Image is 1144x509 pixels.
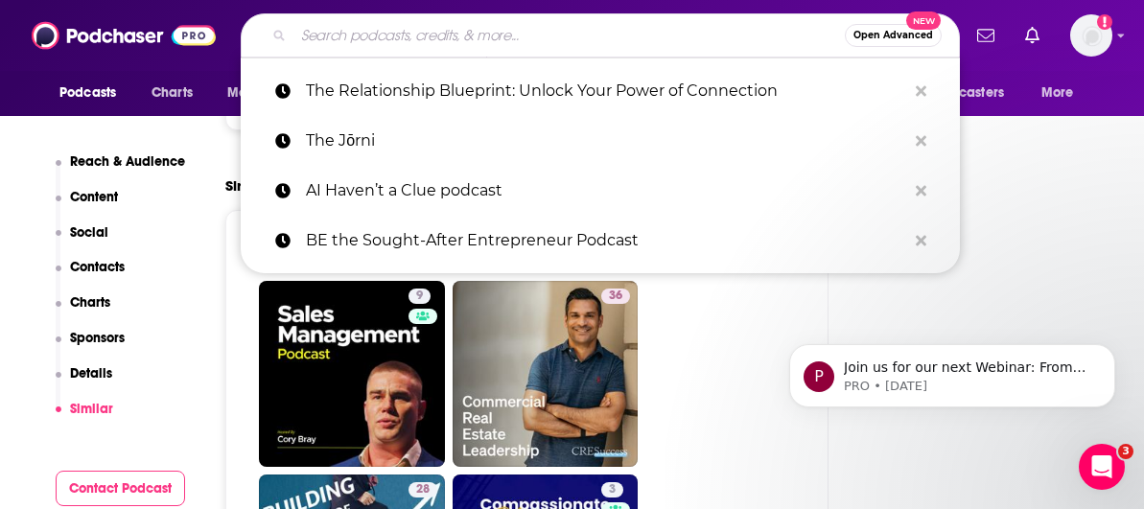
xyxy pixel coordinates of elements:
[70,401,113,417] p: Similar
[1070,14,1112,57] button: Show profile menu
[853,31,933,40] span: Open Advanced
[1070,14,1112,57] span: Logged in as KTMSseat4
[56,471,186,506] button: Contact Podcast
[609,480,616,499] span: 3
[453,281,639,467] a: 36
[1017,19,1047,52] a: Show notifications dropdown
[416,287,423,306] span: 9
[241,116,960,166] a: The Jōrni
[259,281,445,467] a: 9
[152,80,193,106] span: Charts
[59,80,116,106] span: Podcasts
[70,365,112,382] p: Details
[293,20,845,51] input: Search podcasts, credits, & more...
[225,176,340,195] h2: Similar Podcasts
[32,17,216,54] img: Podchaser - Follow, Share and Rate Podcasts
[56,189,119,224] button: Content
[70,330,125,346] p: Sponsors
[56,224,109,260] button: Social
[70,189,118,205] p: Content
[139,75,204,111] a: Charts
[899,75,1032,111] button: open menu
[416,480,430,499] span: 28
[1118,444,1133,459] span: 3
[241,216,960,266] a: BE the Sought-After Entrepreneur Podcast
[56,365,113,401] button: Details
[46,75,141,111] button: open menu
[227,80,295,106] span: Monitoring
[56,401,114,436] button: Similar
[214,75,320,111] button: open menu
[70,153,185,170] p: Reach & Audience
[1028,75,1098,111] button: open menu
[83,74,331,91] p: Message from PRO, sent 33w ago
[1079,444,1125,490] iframe: Intercom live chat
[241,66,960,116] a: The Relationship Blueprint: Unlock Your Power of Connection
[1041,80,1074,106] span: More
[56,153,186,189] button: Reach & Audience
[969,19,1002,52] a: Show notifications dropdown
[241,166,960,216] a: AI Haven’t a Clue podcast
[56,259,126,294] button: Contacts
[306,116,906,166] p: The Jōrni
[409,482,437,497] a: 28
[56,294,111,330] button: Charts
[609,287,622,306] span: 36
[906,12,941,30] span: New
[1097,14,1112,30] svg: Add a profile image
[409,289,431,304] a: 9
[241,13,960,58] div: Search podcasts, credits, & more...
[306,216,906,266] p: BE the Sought-After Entrepreneur Podcast
[306,66,906,116] p: The Relationship Blueprint: Unlock Your Power of Connection
[70,259,125,275] p: Contacts
[70,224,108,241] p: Social
[56,330,126,365] button: Sponsors
[601,289,630,304] a: 36
[70,294,110,311] p: Charts
[760,304,1144,438] iframe: Intercom notifications message
[845,24,942,47] button: Open AdvancedNew
[1070,14,1112,57] img: User Profile
[601,482,623,497] a: 3
[306,166,906,216] p: AI Haven’t a Clue podcast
